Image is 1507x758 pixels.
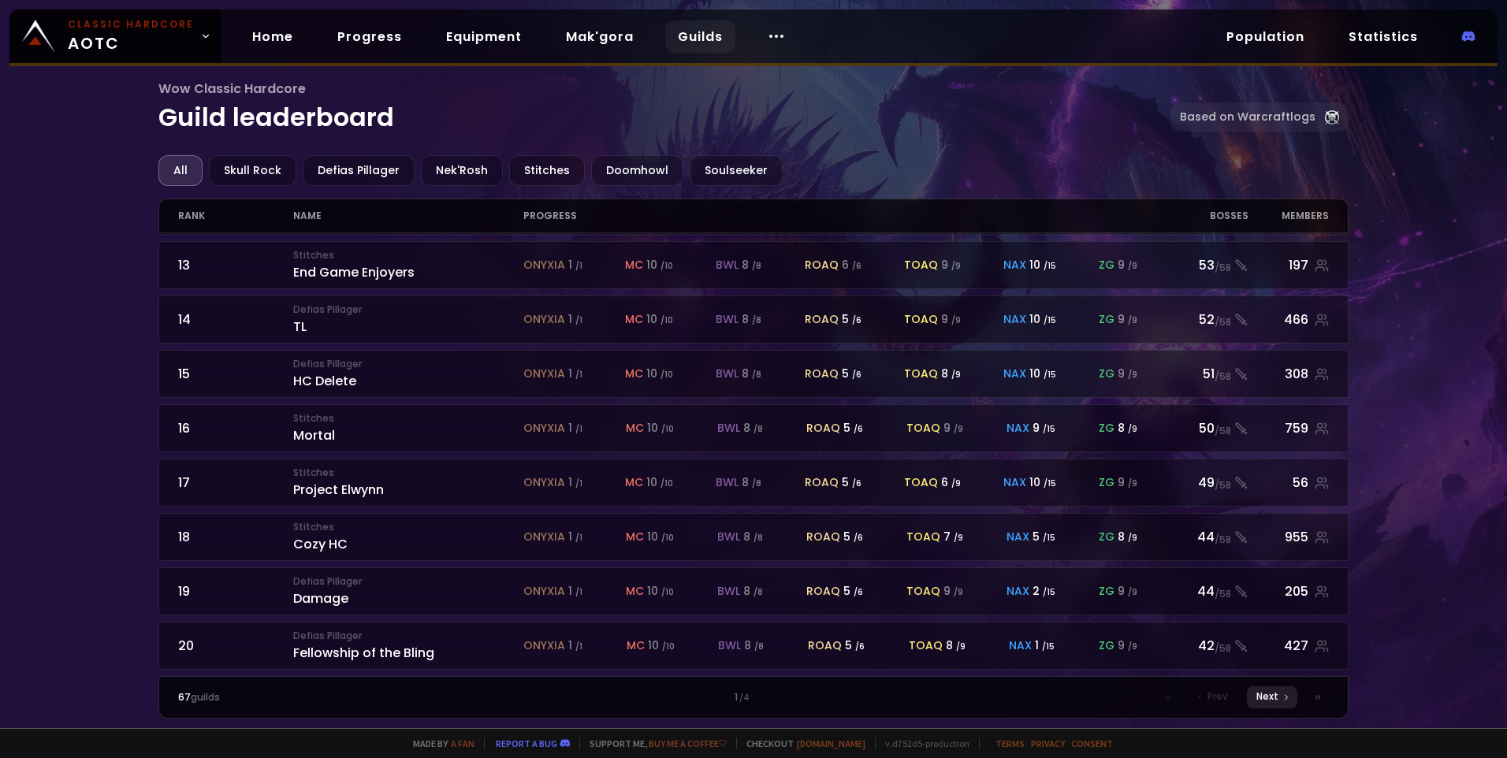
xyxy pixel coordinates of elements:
[806,529,840,545] span: roaq
[1248,418,1329,438] div: 759
[808,637,842,654] span: roaq
[523,311,565,328] span: onyxia
[1044,477,1056,489] small: / 15
[753,532,763,544] small: / 8
[1043,532,1055,544] small: / 15
[178,527,293,547] div: 18
[625,474,643,491] span: mc
[523,583,565,600] span: onyxia
[575,369,582,381] small: / 1
[1256,689,1278,704] span: Next
[1118,529,1137,545] div: 8
[744,637,764,654] div: 8
[293,520,523,554] div: Cozy HC
[496,738,557,749] a: Report a bug
[904,311,938,328] span: toaq
[660,477,673,489] small: / 10
[293,574,523,589] small: Defias Pillager
[523,637,565,654] span: onyxia
[951,369,961,381] small: / 9
[906,529,940,545] span: toaq
[1099,583,1114,600] span: zg
[1128,477,1137,489] small: / 9
[158,622,1349,670] a: 20Defias PillagerFellowship of the Blingonyxia 1 /1mc 10 /10bwl 8 /8roaq 5 /6toaq 8 /9nax 1 /15zg...
[1128,314,1137,326] small: / 9
[904,474,938,491] span: toaq
[661,586,674,598] small: / 10
[754,641,764,652] small: / 8
[568,420,582,437] div: 1
[1007,529,1029,545] span: nax
[1099,257,1114,273] span: zg
[1156,473,1248,492] div: 49
[293,411,523,445] div: Mortal
[1029,311,1056,328] div: 10
[904,366,938,382] span: toaq
[626,583,644,600] span: mc
[1099,311,1114,328] span: zg
[1215,261,1231,275] small: / 58
[646,311,673,328] div: 10
[1248,473,1329,492] div: 56
[660,369,673,381] small: / 10
[240,20,306,53] a: Home
[568,583,582,600] div: 1
[854,586,863,598] small: / 6
[1170,102,1349,132] a: Based on Warcraftlogs
[1007,420,1029,437] span: nax
[1118,583,1137,600] div: 9
[626,529,644,545] span: mc
[466,690,1041,704] div: 1
[158,513,1349,561] a: 18StitchesCozy HConyxia 1 /1mc 10 /10bwl 8 /8roaq 5 /6toaq 7 /9nax 5 /15zg 8 /944/58955
[1033,420,1055,437] div: 9
[1207,689,1228,704] span: Prev
[1033,529,1055,545] div: 5
[9,9,221,63] a: Classic HardcoreAOTC
[575,423,582,435] small: / 1
[1043,586,1055,598] small: / 15
[178,310,293,329] div: 14
[1044,260,1056,272] small: / 15
[717,420,740,437] span: bwl
[1214,20,1317,53] a: Population
[178,255,293,275] div: 13
[293,629,523,663] div: Fellowship of the Bling
[1128,532,1137,544] small: / 9
[1215,641,1231,656] small: / 58
[752,314,761,326] small: / 8
[1248,364,1329,384] div: 308
[1215,315,1231,329] small: / 58
[797,738,865,749] a: [DOMAIN_NAME]
[1099,529,1114,545] span: zg
[158,155,203,186] div: All
[1118,474,1137,491] div: 9
[1003,311,1026,328] span: nax
[509,155,585,186] div: Stitches
[1156,310,1248,329] div: 52
[906,420,940,437] span: toaq
[293,199,523,232] div: name
[954,423,963,435] small: / 9
[1099,474,1114,491] span: zg
[303,155,415,186] div: Defias Pillager
[158,295,1349,344] a: 14Defias PillagerTLonyxia 1 /1mc 10 /10bwl 8 /8roaq 5 /6toaq 9 /9nax 10 /15zg 9 /952/58466
[906,583,940,600] span: toaq
[752,260,761,272] small: / 8
[943,420,963,437] div: 9
[1044,314,1056,326] small: / 15
[1156,582,1248,601] div: 44
[293,466,523,480] small: Stitches
[1156,255,1248,275] div: 53
[625,257,643,273] span: mc
[943,583,963,600] div: 9
[1029,366,1056,382] div: 10
[178,364,293,384] div: 15
[293,629,523,643] small: Defias Pillager
[1009,637,1032,654] span: nax
[1215,424,1231,438] small: / 58
[158,241,1349,289] a: 13StitchesEnd Game Enjoyersonyxia 1 /1mc 10 /10bwl 8 /8roaq 6 /6toaq 9 /9nax 10 /15zg 9 /953/58197
[1071,738,1113,749] a: Consent
[717,529,740,545] span: bwl
[293,248,523,282] div: End Game Enjoyers
[1044,369,1056,381] small: / 15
